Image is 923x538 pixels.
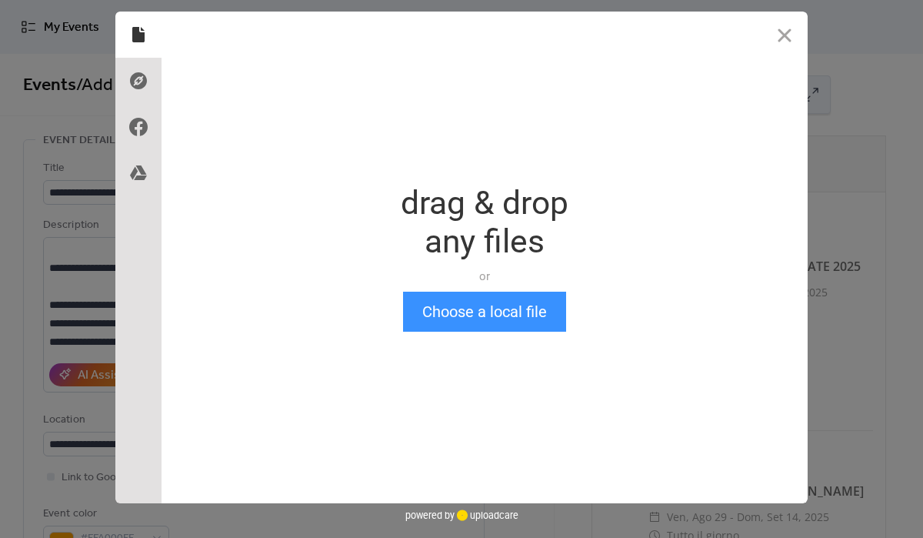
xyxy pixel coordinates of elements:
[115,58,162,104] div: Direct Link
[401,269,568,284] div: or
[455,510,518,521] a: uploadcare
[403,292,566,332] button: Choose a local file
[761,12,808,58] button: Close
[405,503,518,526] div: powered by
[115,12,162,58] div: Local Files
[115,150,162,196] div: Google Drive
[115,104,162,150] div: Facebook
[401,184,568,261] div: drag & drop any files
